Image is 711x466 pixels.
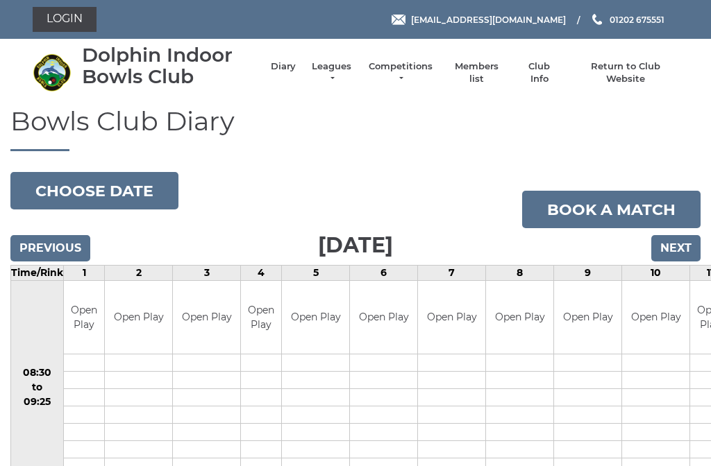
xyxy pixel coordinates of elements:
[271,60,296,73] a: Diary
[350,281,417,354] td: Open Play
[418,281,485,354] td: Open Play
[82,44,257,87] div: Dolphin Indoor Bowls Club
[574,60,678,85] a: Return to Club Website
[10,107,701,152] h1: Bowls Club Diary
[10,235,90,261] input: Previous
[11,266,64,281] td: Time/Rink
[592,14,602,25] img: Phone us
[282,266,350,281] td: 5
[367,60,434,85] a: Competitions
[33,7,97,32] a: Login
[447,60,505,85] a: Members list
[105,281,172,354] td: Open Play
[610,14,664,24] span: 01202 675551
[622,281,689,354] td: Open Play
[10,172,178,209] button: Choose date
[105,266,173,281] td: 2
[418,266,486,281] td: 7
[64,281,104,354] td: Open Play
[554,281,621,354] td: Open Play
[241,266,282,281] td: 4
[350,266,418,281] td: 6
[411,14,566,24] span: [EMAIL_ADDRESS][DOMAIN_NAME]
[522,191,701,228] a: Book a match
[310,60,353,85] a: Leagues
[392,15,405,25] img: Email
[622,266,690,281] td: 10
[241,281,281,354] td: Open Play
[651,235,701,261] input: Next
[64,266,105,281] td: 1
[486,266,554,281] td: 8
[554,266,622,281] td: 9
[590,13,664,26] a: Phone us 01202 675551
[519,60,560,85] a: Club Info
[392,13,566,26] a: Email [EMAIL_ADDRESS][DOMAIN_NAME]
[33,53,71,92] img: Dolphin Indoor Bowls Club
[173,281,240,354] td: Open Play
[173,266,241,281] td: 3
[486,281,553,354] td: Open Play
[282,281,349,354] td: Open Play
